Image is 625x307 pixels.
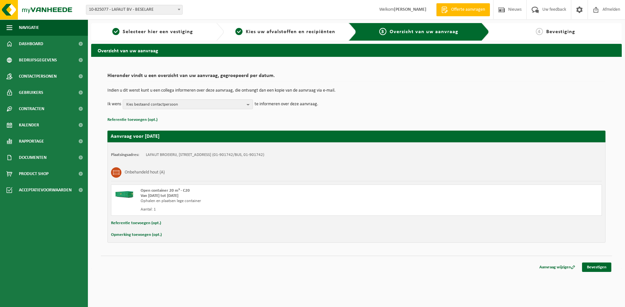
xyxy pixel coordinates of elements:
[107,73,605,82] h2: Hieronder vindt u een overzicht van uw aanvraag, gegroepeerd per datum.
[107,116,158,124] button: Referentie toevoegen (opt.)
[19,117,39,133] span: Kalender
[111,153,139,157] strong: Plaatsingsadres:
[19,133,44,149] span: Rapportage
[246,29,335,34] span: Kies uw afvalstoffen en recipiënten
[379,28,386,35] span: 3
[126,100,244,109] span: Kies bestaand contactpersoon
[91,44,622,57] h2: Overzicht van uw aanvraag
[146,152,264,158] td: LAFAUT BROEIERIJ, [STREET_ADDRESS] (01-901742/BUS, 01-901742)
[141,198,382,204] div: Ophalen en plaatsen lege container
[86,5,182,14] span: 10-825077 - LAFAUT BV - BESELARE
[19,36,43,52] span: Dashboard
[19,166,49,182] span: Product Shop
[115,188,134,198] img: HK-XC-20-GN-00.png
[111,231,162,239] button: Opmerking toevoegen (opt.)
[111,134,160,139] strong: Aanvraag voor [DATE]
[125,167,165,178] h3: Onbehandeld hout (A)
[19,101,44,117] span: Contracten
[19,68,57,84] span: Contactpersonen
[546,29,575,34] span: Bevestiging
[141,188,190,193] span: Open container 20 m³ - C20
[19,52,57,68] span: Bedrijfsgegevens
[436,3,490,16] a: Offerte aanvragen
[86,5,183,15] span: 10-825077 - LAFAUT BV - BESELARE
[94,28,211,36] a: 1Selecteer hier een vestiging
[535,262,580,272] a: Aanvraag wijzigen
[107,88,605,93] p: Indien u dit wenst kunt u een collega informeren over deze aanvraag, die ontvangt dan een kopie v...
[19,149,47,166] span: Documenten
[390,29,458,34] span: Overzicht van uw aanvraag
[112,28,119,35] span: 1
[19,182,72,198] span: Acceptatievoorwaarden
[536,28,543,35] span: 4
[123,99,253,109] button: Kies bestaand contactpersoon
[235,28,243,35] span: 2
[19,19,39,36] span: Navigatie
[111,219,161,227] button: Referentie toevoegen (opt.)
[227,28,344,36] a: 2Kies uw afvalstoffen en recipiënten
[19,84,43,101] span: Gebruikers
[107,99,121,109] p: Ik wens
[394,7,426,12] strong: [PERSON_NAME]
[255,99,318,109] p: te informeren over deze aanvraag.
[141,194,178,198] strong: Van [DATE] tot [DATE]
[123,29,193,34] span: Selecteer hier een vestiging
[582,262,611,272] a: Bevestigen
[141,207,382,212] div: Aantal: 1
[450,6,487,13] span: Offerte aanvragen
